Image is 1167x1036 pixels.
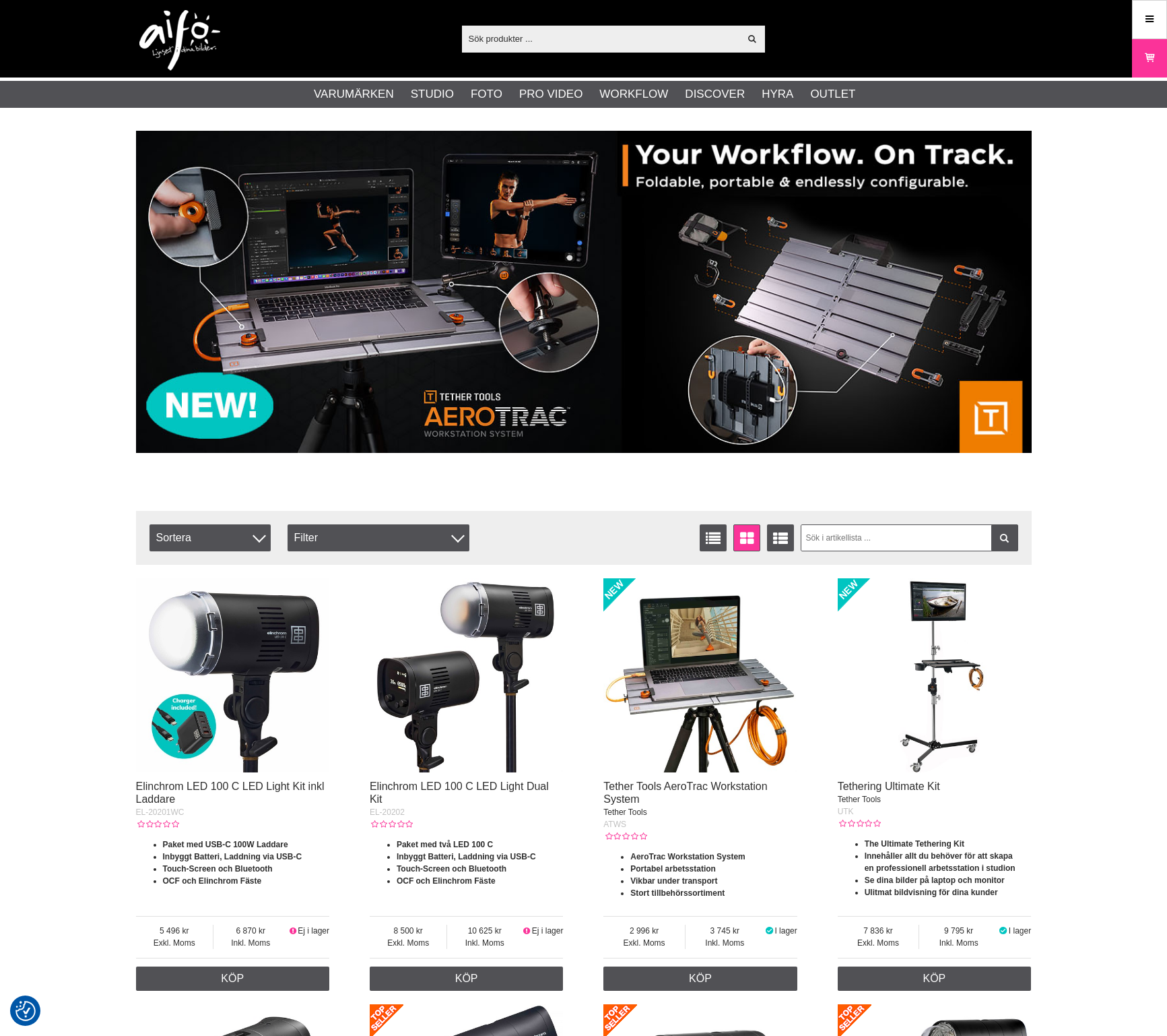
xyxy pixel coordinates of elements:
[603,808,646,817] span: Tether Tools
[397,840,493,849] strong: Paket med två LED 100 C
[686,925,764,937] span: 3 745
[767,524,794,551] a: Utökad listvisning
[599,86,668,103] a: Workflow
[603,820,626,829] span: ATWS
[630,888,725,898] strong: Stort tillbehörssortiment
[370,967,564,991] a: Köp
[603,925,685,937] span: 2 996
[136,967,330,991] a: Köp
[397,876,496,886] strong: OCF och Elinchrom Fäste
[136,781,325,805] a: Elinchrom LED 100 C LED Light Kit inkl Laddare
[519,86,582,103] a: Pro Video
[810,86,855,103] a: Outlet
[136,937,213,949] span: Exkl. Moms
[471,86,502,103] a: Foto
[838,795,881,804] span: Tether Tools
[764,926,775,936] i: I lager
[630,876,717,886] strong: Vikbar under transport
[149,524,271,551] span: Sortera
[686,937,764,949] span: Inkl. Moms
[163,852,302,861] strong: Inbyggt Batteri, Laddning via USB-C
[603,937,685,949] span: Exkl. Moms
[838,781,940,792] a: Tethering Ultimate Kit
[1009,926,1031,936] span: I lager
[865,876,1005,885] strong: Se dina bilder på laptop och monitor
[213,937,288,949] span: Inkl. Moms
[298,926,329,936] span: Ej i lager
[630,852,745,861] strong: AeroTrac Workstation System
[15,999,36,1023] button: Samtyckesinställningar
[603,967,797,991] a: Köp
[136,818,179,830] div: Kundbetyg: 0
[370,925,447,937] span: 8 500
[919,925,998,937] span: 9 795
[865,863,1015,873] strong: en professionell arbetsstation i studion
[838,937,919,949] span: Exkl. Moms
[370,818,413,830] div: Kundbetyg: 0
[314,86,394,103] a: Varumärken
[998,926,1009,936] i: I lager
[462,28,740,49] input: Sök produkter ...
[288,926,298,936] i: Ej i lager
[288,524,469,551] div: Filter
[733,524,760,551] a: Fönstervisning
[411,86,454,103] a: Studio
[991,524,1018,551] a: Filtrera
[630,864,716,874] strong: Portabel arbetsstation
[838,967,1032,991] a: Köp
[838,578,1032,772] img: Tethering Ultimate Kit
[163,876,262,886] strong: OCF och Elinchrom Fäste
[163,864,273,874] strong: Touch-Screen och Bluetooth
[919,937,998,949] span: Inkl. Moms
[685,86,745,103] a: Discover
[801,524,1018,551] input: Sök i artikellista ...
[397,852,536,861] strong: Inbyggt Batteri, Laddning via USB-C
[136,131,1032,453] img: Annons:007 banner-header-aerotrac-1390x500.jpg
[762,86,793,103] a: Hyra
[522,926,532,936] i: Ej i lager
[370,578,564,772] img: Elinchrom LED 100 C LED Light Dual Kit
[865,851,1013,861] strong: Innehåller allt du behöver för att skapa
[139,10,220,71] img: logo.png
[865,839,964,849] strong: The Ultimate Tethering Kit
[447,937,522,949] span: Inkl. Moms
[213,925,288,937] span: 6 870
[532,926,564,936] span: Ej i lager
[774,926,797,936] span: I lager
[447,925,522,937] span: 10 625
[603,830,646,843] div: Kundbetyg: 0
[136,808,185,817] span: EL-20201WC
[865,888,998,897] strong: Ulitmat bildvisning för dina kunder
[838,818,881,830] div: Kundbetyg: 0
[397,864,506,874] strong: Touch-Screen och Bluetooth
[370,808,405,817] span: EL-20202
[700,524,727,551] a: Listvisning
[136,925,213,937] span: 5 496
[838,807,854,816] span: UTK
[603,781,767,805] a: Tether Tools AeroTrac Workstation System
[603,578,797,772] img: Tether Tools AeroTrac Workstation System
[370,937,447,949] span: Exkl. Moms
[15,1001,36,1021] img: Revisit consent button
[838,925,919,937] span: 7 836
[163,840,288,849] strong: Paket med USB-C 100W Laddare
[370,781,549,805] a: Elinchrom LED 100 C LED Light Dual Kit
[136,578,330,772] img: Elinchrom LED 100 C LED Light Kit inkl Laddare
